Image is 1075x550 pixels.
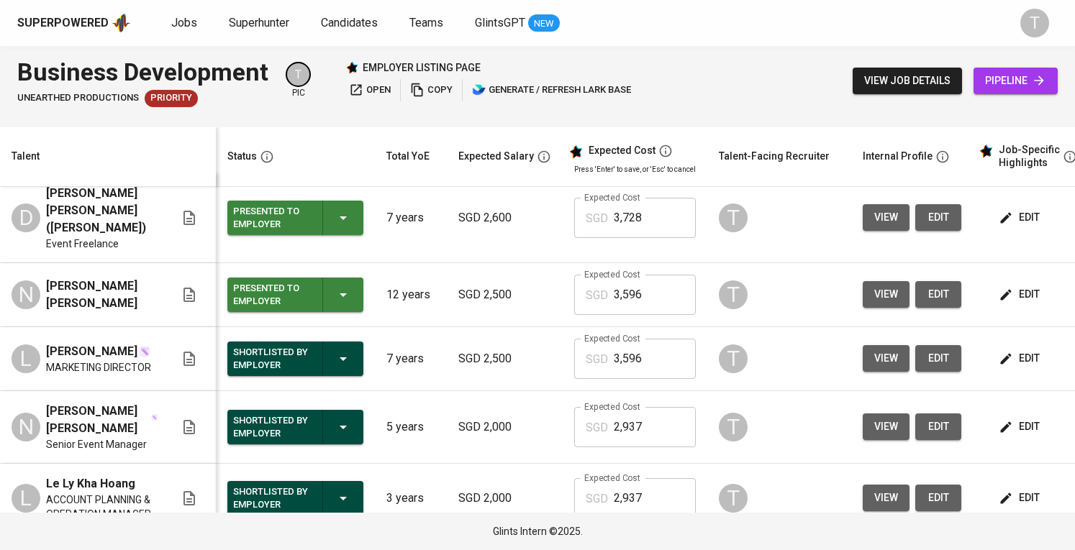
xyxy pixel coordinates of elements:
div: T [719,484,748,513]
div: Total YoE [386,147,430,165]
span: view [874,418,898,436]
a: edit [915,345,961,372]
img: Glints Star [345,61,358,74]
a: Superhunter [229,14,292,32]
div: Internal Profile [863,147,933,165]
div: T [1020,9,1049,37]
span: view [874,349,898,367]
p: 7 years [386,350,435,367]
span: edit [1002,349,1040,367]
p: SGD [586,419,608,436]
div: T [719,203,748,232]
div: T [719,413,748,441]
div: N [12,413,40,441]
div: Shortlisted by Employer [233,411,311,443]
button: edit [996,413,1045,440]
div: L [12,344,40,373]
div: Expected Salary [458,147,534,165]
div: Shortlisted by Employer [233,343,311,375]
button: view [863,204,910,231]
span: view [874,285,898,303]
img: app logo [112,12,131,34]
a: Teams [409,14,446,32]
button: Presented to Employer [227,201,363,235]
button: edit [996,345,1045,372]
div: Shortlisted by Employer [233,482,311,514]
p: 3 years [386,490,435,507]
span: Candidates [321,16,378,29]
div: Talent [12,147,40,165]
span: edit [927,489,950,507]
span: [PERSON_NAME] [PERSON_NAME] [46,278,158,312]
p: Press 'Enter' to save, or 'Esc' to cancel [574,164,696,175]
span: edit [1002,489,1040,507]
span: Jobs [171,16,197,29]
img: glints_star.svg [979,144,993,158]
span: [PERSON_NAME] [PERSON_NAME] [46,403,150,437]
span: [PERSON_NAME] [46,343,137,360]
span: open [349,82,391,98]
p: 12 years [386,286,435,303]
span: edit [1002,418,1040,436]
p: SGD 2,000 [458,490,551,507]
p: SGD [586,490,608,508]
button: copy [407,79,456,101]
a: edit [915,281,961,308]
span: Le Ly Kha Hoang [46,475,135,492]
div: Status [227,147,257,165]
a: Jobs [171,14,200,32]
span: Unearthed Productions [17,91,139,105]
div: N [12,280,40,309]
span: view job details [864,72,951,90]
div: New Job received from Demand Team [145,90,198,107]
a: Superpoweredapp logo [17,12,131,34]
button: edit [915,204,961,231]
div: T [719,280,748,309]
p: SGD [586,351,608,368]
span: edit [927,418,950,436]
img: magic_wand.svg [151,414,158,421]
button: Shortlisted by Employer [227,410,363,444]
p: SGD 2,600 [458,209,551,226]
button: open [345,79,394,101]
span: edit [1002,285,1040,303]
button: view [863,281,910,308]
button: edit [915,413,961,440]
div: T [286,62,311,87]
span: GlintsGPT [475,16,525,29]
button: edit [915,485,961,511]
div: Expected Cost [589,145,656,157]
span: ACCOUNT PLANNING & OPERATION MANAGER [46,492,158,521]
p: SGD [586,210,608,227]
button: Shortlisted by Employer [227,481,363,515]
p: 5 years [386,418,435,436]
p: 7 years [386,209,435,226]
span: edit [927,285,950,303]
span: edit [1002,208,1040,226]
img: glints_star.svg [568,145,583,159]
span: Superhunter [229,16,289,29]
button: view [863,485,910,511]
p: SGD 2,500 [458,286,551,303]
div: Presented to Employer [233,202,311,234]
span: Senior Event Manager [46,437,147,452]
img: magic_wand.svg [139,346,150,357]
button: Shortlisted by Employer [227,342,363,376]
div: L [12,484,40,513]
div: Business Development [17,55,268,90]
p: SGD 2,000 [458,418,551,436]
button: Presented to Employer [227,278,363,312]
div: Talent-Facing Recruiter [719,147,830,165]
span: Teams [409,16,443,29]
p: SGD [586,287,608,304]
a: Candidates [321,14,381,32]
span: Priority [145,91,198,105]
span: view [874,489,898,507]
span: generate / refresh lark base [472,82,631,98]
button: edit [996,281,1045,308]
span: NEW [528,17,560,31]
button: lark generate / refresh lark base [468,79,635,101]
